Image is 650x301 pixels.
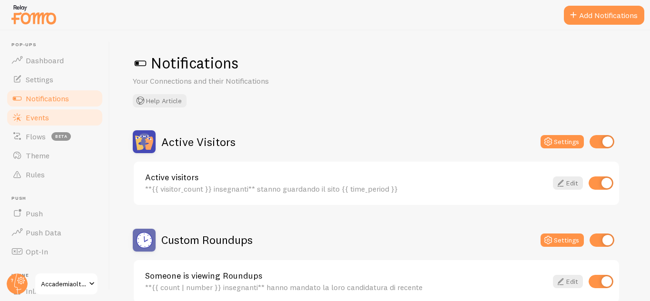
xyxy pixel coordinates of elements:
[34,272,98,295] a: Accademiaoltrelalezione
[553,176,583,190] a: Edit
[41,278,86,290] span: Accademiaoltrelalezione
[26,209,43,218] span: Push
[26,228,61,237] span: Push Data
[26,132,46,141] span: Flows
[6,108,104,127] a: Events
[541,233,584,247] button: Settings
[6,165,104,184] a: Rules
[6,70,104,89] a: Settings
[145,184,547,193] div: **{{ visitor_count }} insegnanti** stanno guardando il sito {{ time_period }}
[6,204,104,223] a: Push
[553,275,583,288] a: Edit
[10,2,58,27] img: fomo-relay-logo-orange.svg
[6,146,104,165] a: Theme
[133,76,361,87] p: Your Connections and their Notifications
[133,229,156,252] img: Custom Roundups
[6,223,104,242] a: Push Data
[51,132,71,141] span: beta
[26,94,69,103] span: Notifications
[11,42,104,48] span: Pop-ups
[6,51,104,70] a: Dashboard
[6,242,104,261] a: Opt-In
[145,272,547,280] a: Someone is viewing Roundups
[133,53,627,73] h1: Notifications
[26,56,64,65] span: Dashboard
[161,135,236,149] h2: Active Visitors
[133,130,156,153] img: Active Visitors
[26,170,45,179] span: Rules
[6,127,104,146] a: Flows beta
[26,113,49,122] span: Events
[26,151,49,160] span: Theme
[26,247,48,256] span: Opt-In
[161,233,253,247] h2: Custom Roundups
[541,135,584,148] button: Settings
[145,283,547,291] div: **{{ count | number }} insegnanti** hanno mandato la loro candidatura di recente
[133,94,187,107] button: Help Article
[26,75,53,84] span: Settings
[11,195,104,202] span: Push
[6,89,104,108] a: Notifications
[145,173,547,182] a: Active visitors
